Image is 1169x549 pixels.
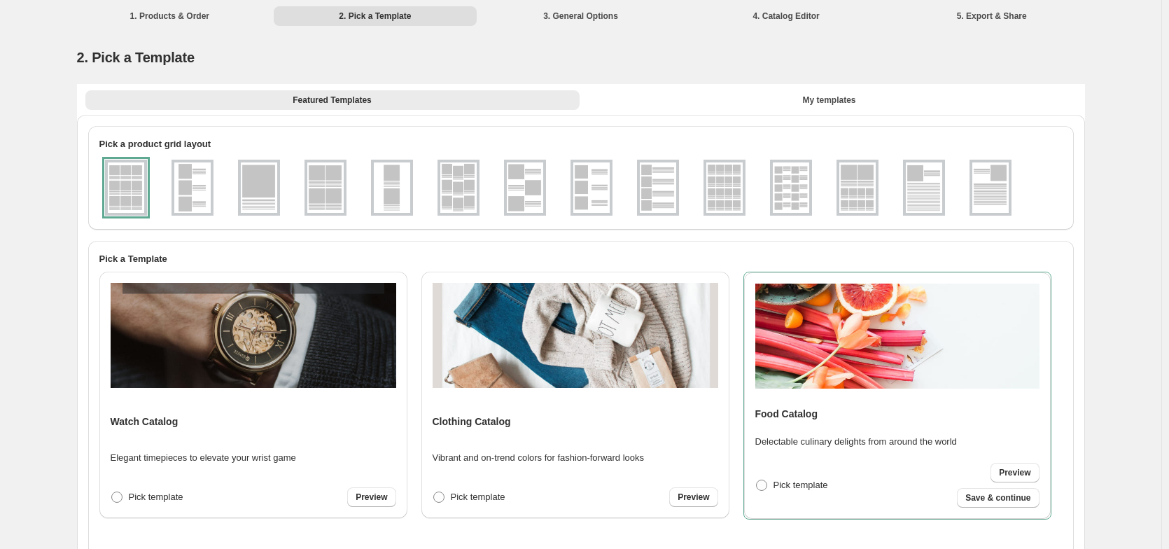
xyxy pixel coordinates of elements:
[356,492,387,503] span: Preview
[755,435,957,449] p: Delectable culinary delights from around the world
[111,415,178,429] h4: Watch Catalog
[972,162,1009,213] img: g1x1v3
[99,137,1063,151] h2: Pick a product grid layout
[773,480,828,490] span: Pick template
[307,162,344,213] img: g2x2v1
[111,451,296,465] p: Elegant timepieces to elevate your wrist game
[755,407,818,421] h4: Food Catalog
[451,492,505,502] span: Pick template
[433,451,645,465] p: Vibrant and on-trend colors for fashion-forward looks
[706,162,743,213] img: g4x4v1
[957,488,1039,508] button: Save & continue
[999,467,1030,478] span: Preview
[507,162,543,213] img: g1x3v2
[965,492,1030,503] span: Save & continue
[374,162,410,213] img: g1x2v1
[99,252,1063,266] h2: Pick a Template
[174,162,211,213] img: g1x3v1
[669,487,717,507] a: Preview
[347,487,395,507] a: Preview
[640,162,676,213] img: g1x4v1
[440,162,477,213] img: g3x3v2
[839,162,876,213] img: g2x1_4x2v1
[77,50,195,65] span: 2. Pick a Template
[906,162,942,213] img: g1x1v2
[433,415,511,429] h4: Clothing Catalog
[129,492,183,502] span: Pick template
[990,463,1039,482] a: Preview
[773,162,809,213] img: g2x5v1
[573,162,610,213] img: g1x3v3
[802,95,855,106] span: My templates
[241,162,277,213] img: g1x1v1
[678,492,709,503] span: Preview
[293,95,371,106] span: Featured Templates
